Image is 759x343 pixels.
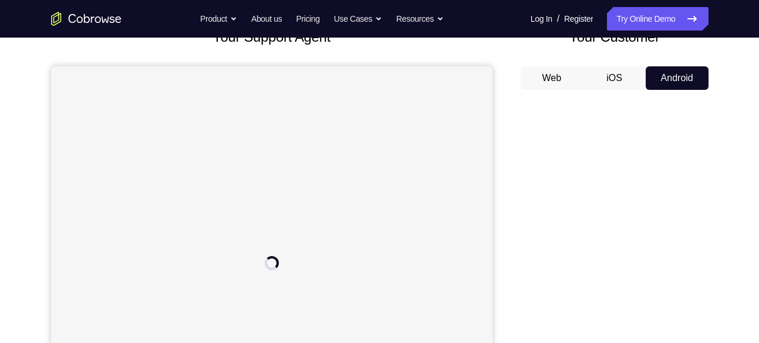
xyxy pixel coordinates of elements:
[200,7,237,31] button: Product
[564,7,593,31] a: Register
[531,7,552,31] a: Log In
[583,66,646,90] button: iOS
[607,7,708,31] a: Try Online Demo
[296,7,319,31] a: Pricing
[646,66,709,90] button: Android
[334,7,382,31] button: Use Cases
[521,66,583,90] button: Web
[51,12,122,26] a: Go to the home page
[396,7,444,31] button: Resources
[557,12,559,26] span: /
[251,7,282,31] a: About us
